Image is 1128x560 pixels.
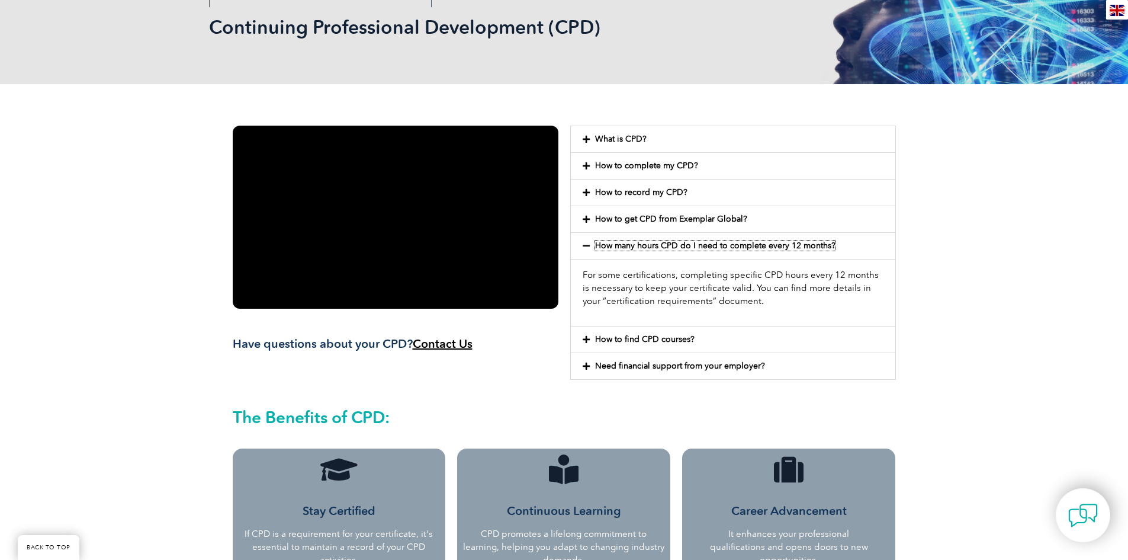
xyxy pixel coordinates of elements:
[233,126,558,309] iframe: Continuing Professional Development (CPD)
[571,153,895,179] div: How to complete my CPD?
[595,334,695,344] a: How to find CPD courses?
[507,504,621,518] span: Continuous Learning
[571,353,895,379] div: Need financial support from your employer?
[583,268,883,308] p: For some certifications, completing specific CPD hours every 12 months is necessary to keep your ...
[571,233,895,259] div: How many hours CPD do I need to complete every 12 months?
[731,504,847,518] span: Career Advancement
[233,408,896,427] h2: The Benefits of CPD:
[18,535,79,560] a: BACK TO TOP
[595,241,835,251] a: How many hours CPD do I need to complete every 12 months?
[209,18,706,37] h2: Continuing Professional Development (CPD)
[303,504,375,518] span: Stay Certified
[571,327,895,353] div: How to find CPD courses?
[595,214,747,224] a: How to get CPD from Exemplar Global?
[595,187,687,197] a: How to record my CPD?
[595,361,765,371] a: Need financial support from your employer?
[233,337,558,351] h3: Have questions about your CPD?
[571,259,895,326] div: How many hours CPD do I need to complete every 12 months?
[413,337,473,351] a: Contact Us
[571,206,895,232] div: How to get CPD from Exemplar Global?
[1110,5,1124,16] img: en
[595,134,647,144] a: What is CPD?
[571,126,895,152] div: What is CPD?
[595,161,698,171] a: How to complete my CPD?
[1068,501,1098,530] img: contact-chat.png
[571,180,895,206] div: How to record my CPD?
